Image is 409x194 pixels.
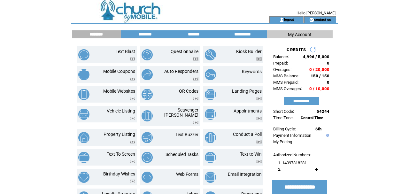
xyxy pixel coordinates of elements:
[193,57,198,61] img: video.png
[242,69,262,74] a: Keywords
[193,97,198,100] img: video.png
[104,132,135,137] a: Property Listing
[273,127,296,131] span: Billing Cycle:
[103,171,135,176] a: Birthday Wishes
[142,110,153,121] img: scavenger-hunt.png
[273,67,291,72] span: Overages:
[205,89,216,100] img: landing-pages.png
[130,57,135,61] img: video.png
[193,121,198,124] img: video.png
[78,172,89,183] img: birthday-wishes.png
[301,116,323,120] span: Central Time
[142,152,153,163] img: scheduled-tasks.png
[103,69,135,74] a: Mobile Coupons
[164,107,198,118] a: Scavenger [PERSON_NAME]
[297,11,336,15] span: Hello [PERSON_NAME]
[193,77,198,81] img: video.png
[130,160,135,163] img: video.png
[130,140,135,144] img: video.png
[279,17,284,22] img: account_icon.gif
[273,74,299,78] span: MMS Balance:
[236,49,262,54] a: Kiosk Builder
[130,117,135,120] img: video.png
[234,108,262,113] a: Appointments
[287,47,306,52] span: CREDITS
[164,69,198,74] a: Auto Responders
[256,117,262,120] img: video.png
[179,89,198,94] a: QR Codes
[107,108,135,113] a: Vehicle Listing
[205,172,216,183] img: email-integration.png
[171,49,198,54] a: Questionnaire
[273,152,311,157] span: Authorized Numbers:
[142,69,153,80] img: auto-responders.png
[327,80,329,85] span: 0
[273,139,292,144] a: My Pricing
[273,115,294,120] span: Time Zone:
[327,61,329,66] span: 0
[309,17,314,22] img: contact_us_icon.gif
[142,89,153,100] img: qr-codes.png
[205,152,216,163] img: text-to-win.png
[107,151,135,157] a: Text To Screen
[311,74,329,78] span: 150 / 150
[116,49,135,54] a: Text Blast
[273,109,294,114] span: Short Code:
[303,54,329,59] span: 4,996 / 5,000
[309,67,329,72] span: 0 / 20,000
[166,152,198,157] a: Scheduled Tasks
[205,49,216,60] img: kiosk-builder.png
[205,132,216,143] img: conduct-a-poll.png
[273,133,311,138] a: Payment Information
[256,140,262,144] img: video.png
[273,80,298,85] span: MMS Prepaid:
[78,89,89,100] img: mobile-websites.png
[78,152,89,163] img: text-to-screen.png
[256,57,262,61] img: video.png
[273,86,302,91] span: MMS Overages:
[288,32,312,37] span: My Account
[142,49,153,60] img: questionnaire.png
[130,77,135,81] img: video.png
[142,172,153,183] img: web-forms.png
[78,49,89,60] img: text-blast.png
[103,89,135,94] a: Mobile Websites
[78,69,89,80] img: mobile-coupons.png
[142,132,153,143] img: text-buzzer.png
[176,172,198,177] a: Web Forms
[317,109,329,114] span: 54244
[309,86,329,91] span: 0 / 10,000
[256,97,262,100] img: video.png
[273,61,288,66] span: Prepaid:
[228,172,262,177] a: Email Integration
[314,17,331,21] a: contact us
[205,109,216,120] img: appointments.png
[240,151,262,157] a: Text to Win
[130,97,135,100] img: video.png
[130,180,135,183] img: video.png
[325,134,329,137] img: help.gif
[315,127,321,131] span: 6th
[232,89,262,94] a: Landing Pages
[78,132,89,143] img: property-listing.png
[278,160,307,165] span: 1. 14097818281
[284,17,294,21] a: logout
[233,132,262,137] a: Conduct a Poll
[205,69,216,80] img: keywords.png
[273,54,289,59] span: Balance:
[175,132,198,137] a: Text Buzzer
[78,109,89,120] img: vehicle-listing.png
[256,160,262,163] img: video.png
[278,167,281,172] span: 2.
